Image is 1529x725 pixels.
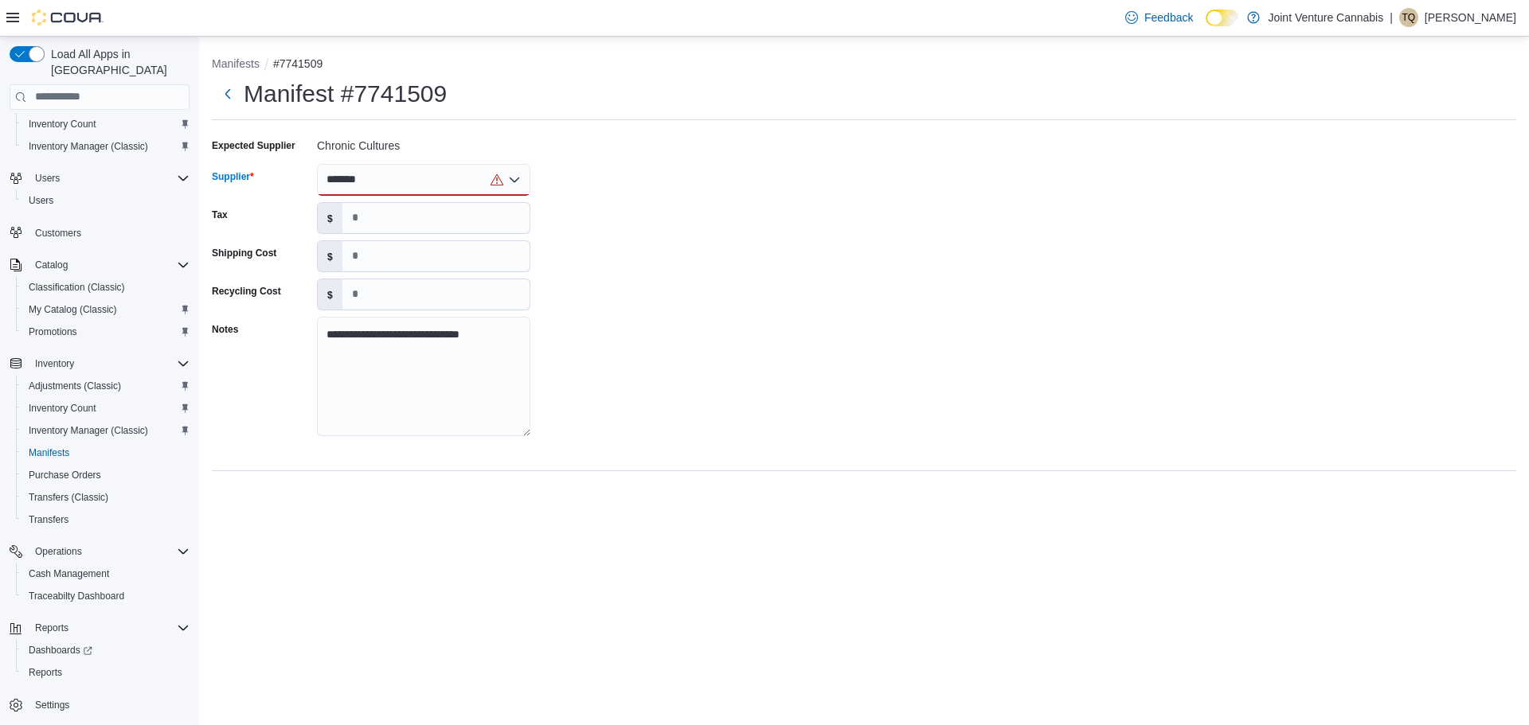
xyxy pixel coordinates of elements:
[22,376,127,396] a: Adjustments (Classic)
[35,545,82,558] span: Operations
[1402,8,1416,27] span: TQ
[29,169,66,188] button: Users
[22,115,190,134] span: Inventory Count
[16,639,196,661] a: Dashboards
[22,488,190,507] span: Transfers (Classic)
[29,491,108,504] span: Transfers (Classic)
[22,466,190,485] span: Purchase Orders
[508,173,521,186] button: Open list of options
[22,488,115,507] a: Transfers (Classic)
[22,564,190,583] span: Cash Management
[29,194,53,207] span: Users
[29,223,190,243] span: Customers
[22,443,76,462] a: Manifests
[22,376,190,396] span: Adjustments (Classic)
[29,354,190,373] span: Inventory
[29,169,190,188] span: Users
[22,641,99,660] a: Dashboards
[22,399,103,418] a: Inventory Count
[16,375,196,397] button: Adjustments (Classic)
[212,247,276,259] label: Shipping Cost
[29,696,76,715] a: Settings
[212,285,281,298] label: Recycling Cost
[16,509,196,531] button: Transfers
[29,325,77,338] span: Promotions
[29,513,68,526] span: Transfers
[22,399,190,418] span: Inventory Count
[1206,26,1206,27] span: Dark Mode
[29,303,117,316] span: My Catalog (Classic)
[16,276,196,298] button: Classification (Classic)
[318,203,342,233] label: $
[29,618,190,637] span: Reports
[29,402,96,415] span: Inventory Count
[16,563,196,585] button: Cash Management
[22,322,190,341] span: Promotions
[29,380,121,392] span: Adjustments (Classic)
[317,133,530,152] div: Chronic Cultures
[16,661,196,684] button: Reports
[3,167,196,189] button: Users
[29,140,148,153] span: Inventory Manager (Classic)
[29,567,109,580] span: Cash Management
[29,469,101,481] span: Purchase Orders
[1268,8,1383,27] p: Joint Venture Cannabis
[22,663,68,682] a: Reports
[16,442,196,464] button: Manifests
[29,446,69,459] span: Manifests
[16,135,196,158] button: Inventory Manager (Classic)
[22,322,84,341] a: Promotions
[16,464,196,486] button: Purchase Orders
[22,278,131,297] a: Classification (Classic)
[29,542,88,561] button: Operations
[16,113,196,135] button: Inventory Count
[3,254,196,276] button: Catalog
[29,118,96,131] span: Inventory Count
[29,424,148,437] span: Inventory Manager (Classic)
[22,641,190,660] span: Dashboards
[244,78,447,110] h1: Manifest #7741509
[35,699,69,711] span: Settings
[29,644,92,657] span: Dashboards
[22,587,190,606] span: Traceabilty Dashboard
[29,618,75,637] button: Reports
[22,137,190,156] span: Inventory Manager (Classic)
[212,209,228,221] label: Tax
[22,663,190,682] span: Reports
[1119,2,1199,33] a: Feedback
[318,279,342,310] label: $
[22,587,131,606] a: Traceabilty Dashboard
[16,189,196,212] button: Users
[22,466,108,485] a: Purchase Orders
[22,300,123,319] a: My Catalog (Classic)
[3,353,196,375] button: Inventory
[35,227,81,240] span: Customers
[22,137,154,156] a: Inventory Manager (Classic)
[35,172,60,185] span: Users
[22,510,190,529] span: Transfers
[22,421,190,440] span: Inventory Manager (Classic)
[22,191,190,210] span: Users
[16,298,196,321] button: My Catalog (Classic)
[1399,8,1418,27] div: Terrence Quarles
[212,56,1516,75] nav: An example of EuiBreadcrumbs
[29,695,190,715] span: Settings
[16,486,196,509] button: Transfers (Classic)
[1144,10,1193,25] span: Feedback
[29,281,125,294] span: Classification (Classic)
[29,666,62,679] span: Reports
[35,357,74,370] span: Inventory
[45,46,190,78] span: Load All Apps in [GEOGRAPHIC_DATA]
[29,590,124,602] span: Traceabilty Dashboard
[3,617,196,639] button: Reports
[16,419,196,442] button: Inventory Manager (Classic)
[16,585,196,607] button: Traceabilty Dashboard
[3,693,196,716] button: Settings
[29,354,80,373] button: Inventory
[29,255,74,275] button: Catalog
[16,397,196,419] button: Inventory Count
[32,10,104,25] img: Cova
[22,300,190,319] span: My Catalog (Classic)
[3,540,196,563] button: Operations
[29,255,190,275] span: Catalog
